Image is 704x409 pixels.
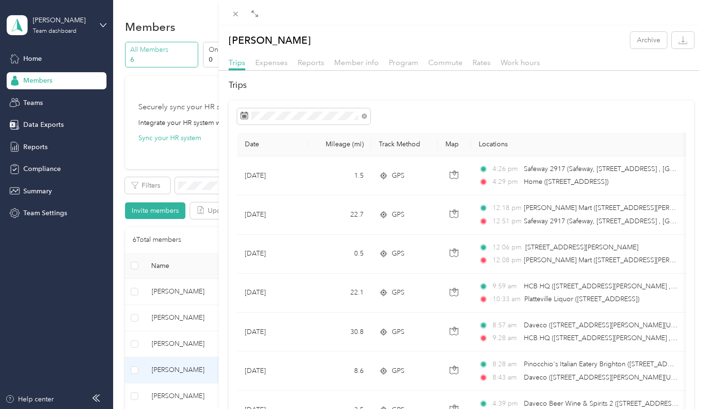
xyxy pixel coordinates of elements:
[651,356,704,409] iframe: Everlance-gr Chat Button Frame
[501,58,540,67] span: Work hours
[492,372,520,383] span: 8:43 am
[255,58,288,67] span: Expenses
[524,295,639,303] span: Platteville Liquor ([STREET_ADDRESS])
[524,321,701,329] span: Daveco ([STREET_ADDRESS][PERSON_NAME][US_STATE])
[492,320,520,331] span: 8:57 am
[492,399,520,409] span: 4:39 pm
[392,171,405,181] span: GPS
[309,195,371,234] td: 22.7
[237,274,309,313] td: [DATE]
[492,177,520,187] span: 4:29 pm
[492,294,521,304] span: 10:33 am
[524,373,701,381] span: Daveco ([STREET_ADDRESS][PERSON_NAME][US_STATE])
[309,313,371,352] td: 30.8
[492,333,520,343] span: 9:28 am
[392,209,405,220] span: GPS
[237,235,309,274] td: [DATE]
[524,360,692,368] span: Pinocchio's Italian Eatery Brighton ([STREET_ADDRESS])
[237,156,309,195] td: [DATE]
[237,133,309,156] th: Date
[392,366,405,376] span: GPS
[237,352,309,390] td: [DATE]
[392,287,405,298] span: GPS
[309,274,371,313] td: 22.1
[438,133,471,156] th: Map
[524,178,608,186] span: Home ([STREET_ADDRESS])
[392,248,405,259] span: GPS
[229,79,694,92] h2: Trips
[428,58,463,67] span: Commute
[298,58,324,67] span: Reports
[309,133,371,156] th: Mileage (mi)
[392,327,405,337] span: GPS
[229,58,245,67] span: Trips
[371,133,438,156] th: Track Method
[492,242,521,253] span: 12:06 pm
[229,32,311,48] p: [PERSON_NAME]
[389,58,418,67] span: Program
[309,235,371,274] td: 0.5
[492,216,520,227] span: 12:51 pm
[309,352,371,390] td: 8.6
[630,32,667,48] button: Archive
[492,255,520,266] span: 12:08 pm
[524,399,679,408] span: Daveco Beer Wine & Spirits 2 ([STREET_ADDRESS])
[492,164,520,174] span: 4:26 pm
[473,58,491,67] span: Rates
[492,281,520,292] span: 9:59 am
[237,195,309,234] td: [DATE]
[237,313,309,352] td: [DATE]
[471,133,690,156] th: Locations
[309,156,371,195] td: 1.5
[492,203,520,213] span: 12:18 pm
[492,359,520,370] span: 8:28 am
[525,243,638,251] span: [STREET_ADDRESS][PERSON_NAME]
[334,58,379,67] span: Member info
